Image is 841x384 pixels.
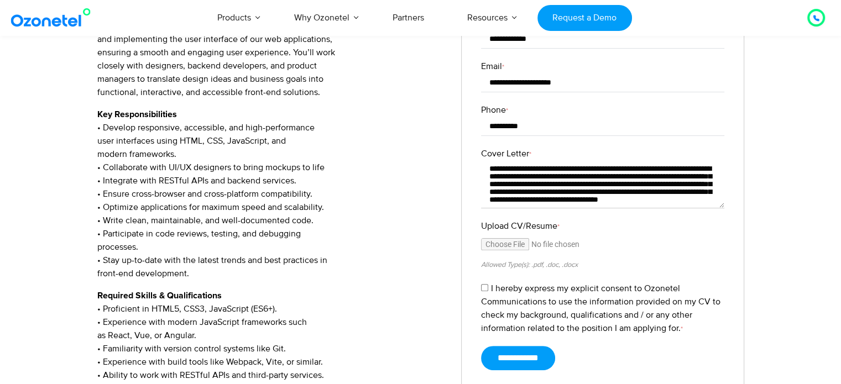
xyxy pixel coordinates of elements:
label: Email [481,60,724,73]
a: Request a Demo [537,5,632,31]
strong: Key Responsibilities [97,110,177,119]
p: • Develop responsive, accessible, and high-performance user interfaces using HTML, CSS, JavaScrip... [97,108,445,280]
small: Allowed Type(s): .pdf, .doc, .docx [481,260,578,269]
label: Cover Letter [481,147,724,160]
label: I hereby express my explicit consent to Ozonetel Communications to use the information provided o... [481,283,720,334]
label: Phone [481,103,724,117]
label: Upload CV/Resume [481,219,724,233]
strong: Required Skills & Qualifications [97,291,222,300]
